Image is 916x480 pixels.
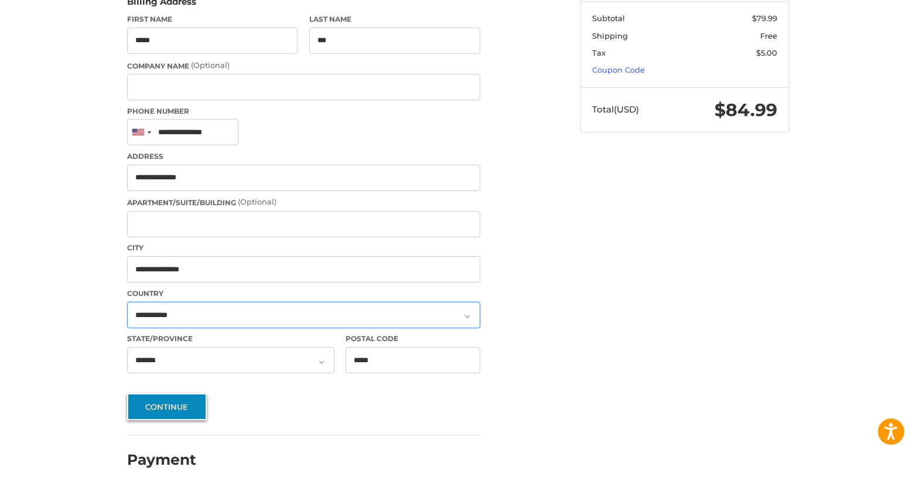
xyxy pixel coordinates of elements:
span: Free [760,31,777,40]
span: $84.99 [715,99,777,121]
label: Phone Number [127,106,480,117]
label: City [127,243,480,253]
h2: Payment [127,451,196,469]
label: Postal Code [346,333,480,344]
span: $5.00 [756,48,777,57]
span: Tax [592,48,606,57]
label: State/Province [127,333,334,344]
label: First Name [127,14,298,25]
span: Shipping [592,31,628,40]
span: $79.99 [752,13,777,23]
label: Country [127,288,480,299]
label: Company Name [127,60,480,72]
span: Total (USD) [592,104,639,115]
label: Address [127,151,480,162]
div: United States: +1 [128,120,155,145]
a: Coupon Code [592,65,645,74]
span: Subtotal [592,13,625,23]
small: (Optional) [238,197,276,206]
small: (Optional) [191,60,230,70]
label: Apartment/Suite/Building [127,196,480,208]
label: Last Name [309,14,480,25]
button: Continue [127,393,207,420]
